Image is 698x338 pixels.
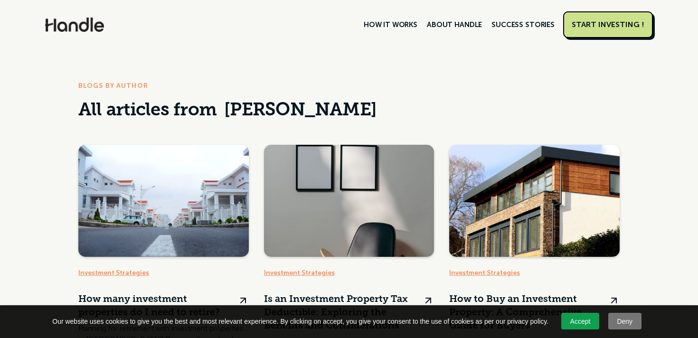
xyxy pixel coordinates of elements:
[487,17,559,33] a: SUCCESS STORIES
[52,317,548,326] span: Our website uses cookies to give you the best and most relevant experience. By clicking on accept...
[359,17,422,33] a: HOW IT WORKS
[572,20,644,29] div: START INVESTING !
[78,82,148,90] strong: Blogs by Author
[422,17,487,33] a: ABOUT HANDLE
[561,313,599,329] a: Accept
[608,313,641,329] a: Deny
[78,100,217,122] div: All articles from
[563,11,653,38] a: START INVESTING !
[224,100,377,122] h1: [PERSON_NAME]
